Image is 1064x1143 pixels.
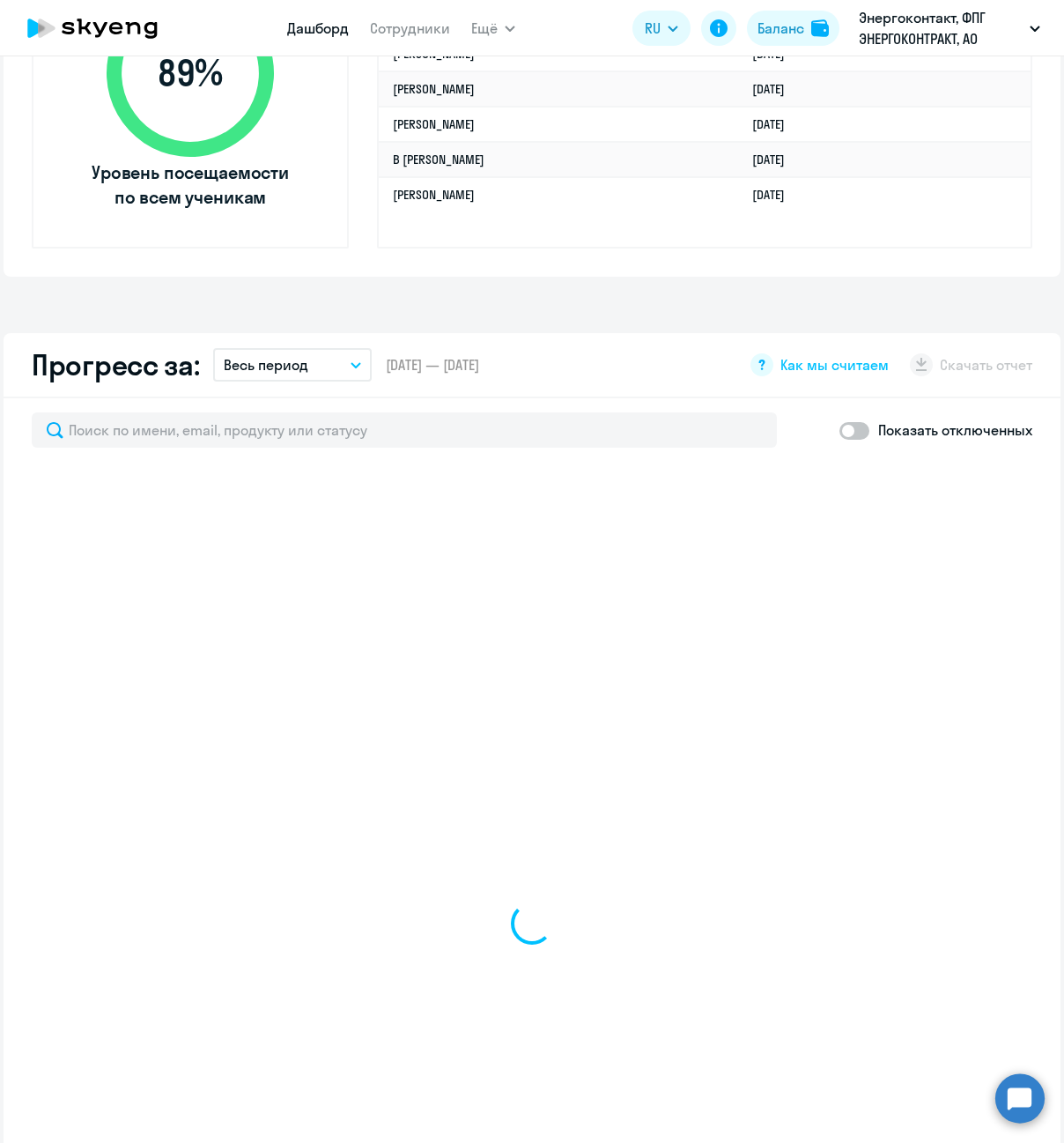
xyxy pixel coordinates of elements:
input: Поиск по имени, email, продукту или статусу [32,412,777,448]
span: Ещё [471,18,498,39]
button: RU [632,11,691,46]
a: [DATE] [752,187,799,203]
h2: Прогресс за: [32,347,199,382]
span: 89 % [89,52,292,94]
p: Показать отключенных [878,419,1032,441]
button: Ещё [471,11,515,46]
img: balance [811,19,829,37]
a: [DATE] [752,116,799,132]
a: [PERSON_NAME] [393,116,475,132]
span: Как мы считаем [780,355,889,375]
button: Весь период [213,348,372,382]
a: [DATE] [752,81,799,97]
span: Уровень посещаемости по всем ученикам [89,160,292,210]
button: Энергоконтакт, ФПГ ЭНЕРГОКОНТРАКТ, АО [850,7,1049,49]
button: Балансbalance [747,11,839,46]
div: Баланс [757,18,804,39]
a: [PERSON_NAME] [393,187,475,203]
p: Энергоконтакт, ФПГ ЭНЕРГОКОНТРАКТ, АО [859,7,1023,49]
a: В [PERSON_NAME] [393,152,484,167]
p: Весь период [224,354,308,375]
span: [DATE] — [DATE] [386,355,479,375]
span: RU [645,18,661,39]
a: [PERSON_NAME] [393,81,475,97]
a: Сотрудники [370,19,450,37]
a: Дашборд [287,19,349,37]
a: [DATE] [752,152,799,167]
